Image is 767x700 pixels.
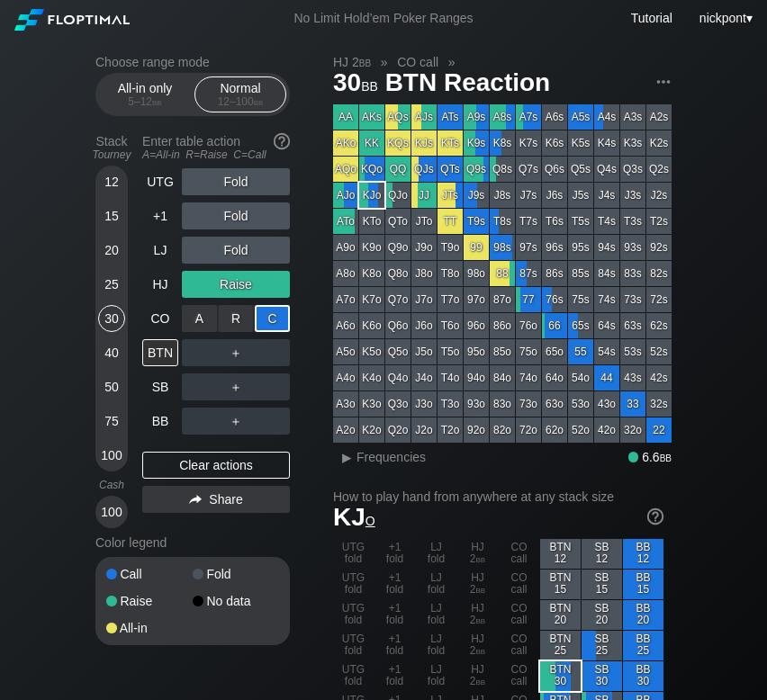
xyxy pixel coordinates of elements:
[516,104,541,130] div: A7s
[582,600,622,630] div: SB 20
[516,157,541,182] div: Q7s
[411,157,437,182] div: QJs
[385,287,411,312] div: Q7o
[457,661,498,691] div: HJ 2
[333,417,358,443] div: A2o
[359,55,371,69] span: bb
[330,54,374,70] span: HJ 2
[620,417,645,443] div: 32o
[333,235,358,260] div: A9o
[695,8,755,28] div: ▾
[333,209,358,234] div: ATo
[516,209,541,234] div: T7s
[568,235,593,260] div: 95s
[411,130,437,156] div: KJs
[623,539,663,569] div: BB 12
[620,130,645,156] div: K3s
[542,417,567,443] div: 62o
[438,104,463,130] div: ATs
[490,183,515,208] div: J8s
[359,261,384,286] div: K8o
[438,261,463,286] div: T8o
[142,452,290,479] div: Clear actions
[359,157,384,182] div: KQo
[333,313,358,338] div: A6o
[438,339,463,364] div: T5o
[490,209,515,234] div: T8s
[438,235,463,260] div: T9o
[385,417,411,443] div: Q2o
[107,95,183,108] div: 5 – 12
[95,528,290,557] div: Color legend
[568,130,593,156] div: K5s
[182,237,290,264] div: Fold
[628,450,672,464] div: 6.6
[98,408,125,435] div: 75
[568,417,593,443] div: 52o
[623,600,663,630] div: BB 20
[499,570,539,599] div: CO call
[88,148,135,161] div: Tourney
[476,614,486,626] span: bb
[490,391,515,417] div: 83o
[464,235,489,260] div: 99
[359,365,384,390] div: K4o
[385,130,411,156] div: KQs
[464,365,489,390] div: 94o
[594,339,619,364] div: 54s
[568,339,593,364] div: 55
[645,507,665,526] img: help.32db89a4.svg
[464,104,489,130] div: A9s
[189,495,202,505] img: share.864f2f62.svg
[333,261,358,286] div: A8o
[359,183,384,208] div: KJo
[568,261,593,286] div: 85s
[620,104,645,130] div: A3s
[411,104,437,130] div: AJs
[490,130,515,156] div: K8s
[374,539,415,569] div: +1 fold
[333,631,374,660] div: UTG fold
[540,631,581,660] div: BTN 25
[142,408,178,435] div: BB
[438,55,465,69] span: »
[582,661,622,691] div: SB 30
[374,631,415,660] div: +1 fold
[516,391,541,417] div: 73o
[457,570,498,599] div: HJ 2
[411,365,437,390] div: J4o
[255,305,290,332] div: C
[582,631,622,660] div: SB 25
[333,539,374,569] div: UTG fold
[620,365,645,390] div: 43s
[182,168,290,195] div: Fold
[193,595,279,607] div: No data
[464,130,489,156] div: K9s
[542,313,567,338] div: 66
[646,287,672,312] div: 72s
[142,202,178,229] div: +1
[361,75,378,94] span: bb
[333,339,358,364] div: A5o
[385,235,411,260] div: Q9o
[476,583,486,596] span: bb
[542,261,567,286] div: 86s
[371,55,397,69] span: »
[438,391,463,417] div: T3o
[646,313,672,338] div: 62s
[411,183,437,208] div: JJ
[646,209,672,234] div: T2s
[411,287,437,312] div: J7o
[438,130,463,156] div: KTs
[359,104,384,130] div: AKs
[542,130,567,156] div: K6s
[411,209,437,234] div: JTo
[464,313,489,338] div: 96o
[98,237,125,264] div: 20
[490,235,515,260] div: 98s
[98,168,125,195] div: 12
[490,261,515,286] div: 88
[516,261,541,286] div: 87s
[499,631,539,660] div: CO call
[464,287,489,312] div: 97o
